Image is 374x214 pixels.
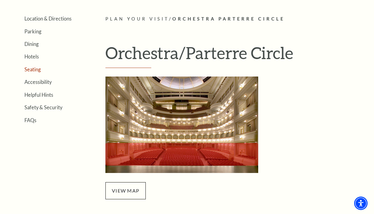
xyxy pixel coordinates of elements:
img: Orchestra/Parterre Circle Seating Map [105,77,258,173]
a: FAQs [24,117,36,123]
p: / [105,15,368,23]
a: Parking [24,28,41,34]
a: Safety & Security [24,104,62,110]
span: Orchestra Parterre Circle [172,16,285,21]
a: Hotels [24,54,39,59]
a: Dining [24,41,38,47]
a: Location & Directions [24,16,71,21]
h1: Orchestra/Parterre Circle [105,43,368,68]
span: Plan Your Visit [105,16,169,21]
a: Helpful Hints [24,92,53,98]
a: Accessibility [24,79,52,85]
a: view map - open in a new tab [105,187,146,194]
a: Orchestra/Parterre Circle Seating Map - open in a new tab [105,120,258,127]
a: Seating [24,66,41,72]
span: view map [105,182,146,199]
div: Accessibility Menu [354,197,368,210]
